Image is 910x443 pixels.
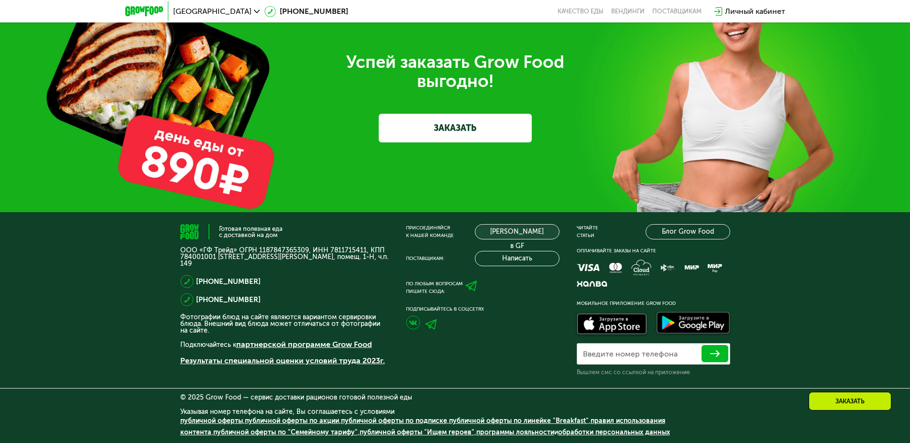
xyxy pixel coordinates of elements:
[611,8,645,15] a: Вендинги
[196,294,261,305] a: [PHONE_NUMBER]
[341,417,447,425] a: публичной оферты по подписке
[577,224,598,239] div: Читайте статьи
[236,340,372,349] a: партнерской программе Grow Food
[180,417,670,436] span: , , , , , , , и
[360,428,474,436] a: публичной оферты "Ищем героев"
[406,280,463,295] div: По любым вопросам пишите сюда:
[406,255,444,262] div: Поставщикам:
[245,417,339,425] a: публичной оферты по акции
[646,224,730,239] a: Блог Grow Food
[180,339,389,350] p: Подключайтесь к
[652,8,702,15] div: поставщикам
[180,314,389,334] p: Фотографии блюд на сайте являются вариантом сервировки блюда. Внешний вид блюда может отличаться ...
[187,53,723,91] div: Успей заказать Grow Food выгодно!
[476,428,554,436] a: программы лояльности
[406,305,559,313] div: Подписывайтесь в соцсетях
[180,409,730,443] div: Указывая номер телефона на сайте, Вы соглашаетесь с условиями
[725,6,785,17] div: Личный кабинет
[180,417,243,425] a: публичной оферты
[196,276,261,287] a: [PHONE_NUMBER]
[577,300,730,307] div: Мобильное приложение Grow Food
[809,392,891,411] div: Заказать
[449,417,589,425] a: публичной оферты по линейке "Breakfast"
[180,356,385,365] a: Результаты специальной оценки условий труда 2023г.
[379,114,532,142] a: ЗАКАЗАТЬ
[475,251,559,266] button: Написать
[213,428,358,436] a: публичной оферты по "Семейному тарифу"
[173,8,252,15] span: [GEOGRAPHIC_DATA]
[558,428,670,436] a: обработки персональных данных
[583,351,678,357] label: Введите номер телефона
[558,8,603,15] a: Качество еды
[219,226,283,238] div: Готовая полезная еда с доставкой на дом
[406,224,454,239] div: Присоединяйся к нашей команде
[475,224,559,239] a: [PERSON_NAME] в GF
[577,368,730,376] div: Вышлем смс со ссылкой на приложение
[654,310,733,338] img: Доступно в Google Play
[264,6,348,17] a: [PHONE_NUMBER]
[180,394,730,401] div: © 2025 Grow Food — сервис доставки рационов готовой полезной еды
[180,247,389,267] p: ООО «ГФ Трейд» ОГРН 1187847365309, ИНН 7811715411, КПП 784001001 [STREET_ADDRESS][PERSON_NAME], п...
[577,247,730,255] div: Оплачивайте заказы на сайте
